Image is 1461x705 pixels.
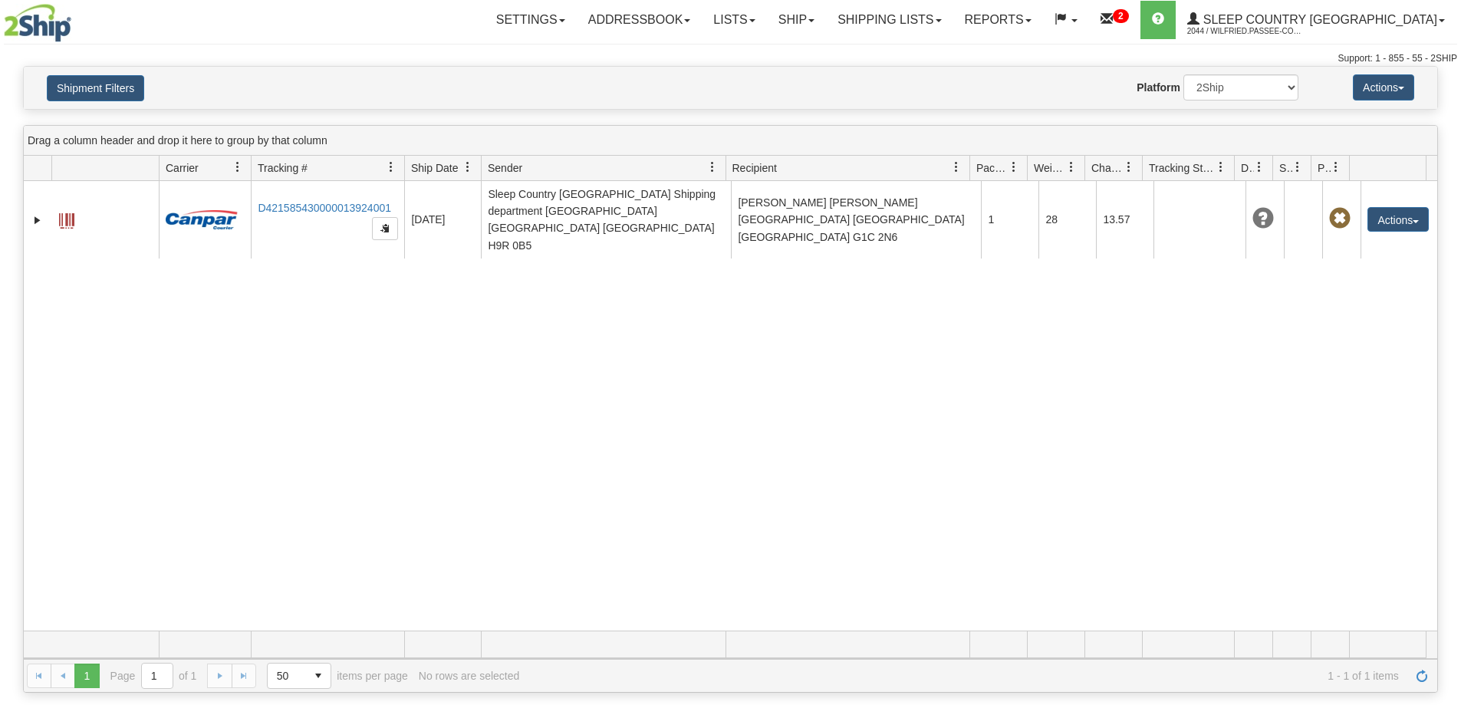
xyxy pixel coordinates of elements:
[1113,9,1129,23] sup: 2
[943,154,969,180] a: Recipient filter column settings
[1367,207,1429,232] button: Actions
[59,206,74,231] a: Label
[1091,160,1124,176] span: Charge
[981,181,1038,259] td: 1
[4,4,71,42] img: logo2044.jpg
[225,154,251,180] a: Carrier filter column settings
[488,160,522,176] span: Sender
[481,181,731,259] td: Sleep Country [GEOGRAPHIC_DATA] Shipping department [GEOGRAPHIC_DATA] [GEOGRAPHIC_DATA] [GEOGRAPH...
[1001,154,1027,180] a: Packages filter column settings
[378,154,404,180] a: Tracking # filter column settings
[74,664,99,688] span: Page 1
[826,1,953,39] a: Shipping lists
[372,217,398,240] button: Copy to clipboard
[24,126,1437,156] div: grid grouping header
[577,1,703,39] a: Addressbook
[1187,24,1302,39] span: 2044 / Wilfried.Passee-Coutrin
[1089,1,1140,39] a: 2
[1034,160,1066,176] span: Weight
[277,668,297,684] span: 50
[1285,154,1311,180] a: Shipment Issues filter column settings
[702,1,766,39] a: Lists
[1426,274,1459,430] iframe: chat widget
[306,664,331,688] span: select
[455,154,481,180] a: Ship Date filter column settings
[267,663,408,689] span: items per page
[267,663,331,689] span: Page sizes drop down
[1208,154,1234,180] a: Tracking Status filter column settings
[411,160,458,176] span: Ship Date
[1410,664,1434,688] a: Refresh
[976,160,1009,176] span: Packages
[110,663,197,689] span: Page of 1
[258,160,308,176] span: Tracking #
[1318,160,1331,176] span: Pickup Status
[4,52,1457,65] div: Support: 1 - 855 - 55 - 2SHIP
[1246,154,1272,180] a: Delivery Status filter column settings
[1353,74,1414,100] button: Actions
[1058,154,1084,180] a: Weight filter column settings
[47,75,144,101] button: Shipment Filters
[1323,154,1349,180] a: Pickup Status filter column settings
[530,670,1399,682] span: 1 - 1 of 1 items
[142,664,173,688] input: Page 1
[1241,160,1254,176] span: Delivery Status
[404,181,481,259] td: [DATE]
[1329,208,1351,229] span: Pickup Not Assigned
[1252,208,1274,229] span: Unknown
[732,160,777,176] span: Recipient
[767,1,826,39] a: Ship
[1038,181,1096,259] td: 28
[953,1,1043,39] a: Reports
[1096,181,1153,259] td: 13.57
[485,1,577,39] a: Settings
[166,160,199,176] span: Carrier
[166,210,238,229] img: 14 - Canpar
[1116,154,1142,180] a: Charge filter column settings
[1137,80,1180,95] label: Platform
[1279,160,1292,176] span: Shipment Issues
[30,212,45,228] a: Expand
[258,202,391,214] a: D421585430000013924001
[1176,1,1456,39] a: Sleep Country [GEOGRAPHIC_DATA] 2044 / Wilfried.Passee-Coutrin
[699,154,726,180] a: Sender filter column settings
[419,670,520,682] div: No rows are selected
[1199,13,1437,26] span: Sleep Country [GEOGRAPHIC_DATA]
[731,181,981,259] td: [PERSON_NAME] [PERSON_NAME] [GEOGRAPHIC_DATA] [GEOGRAPHIC_DATA] [GEOGRAPHIC_DATA] G1C 2N6
[1149,160,1216,176] span: Tracking Status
